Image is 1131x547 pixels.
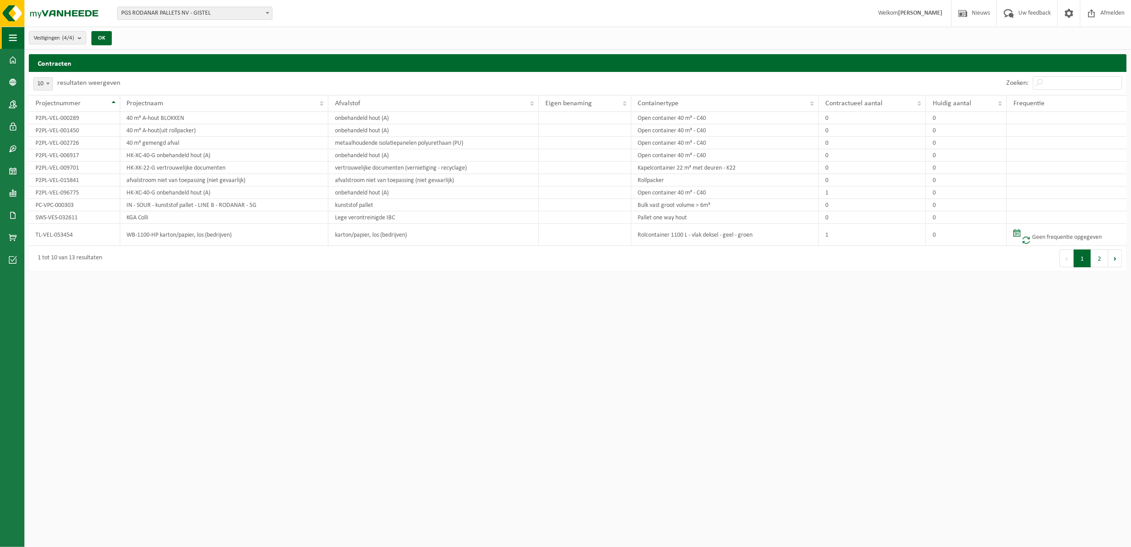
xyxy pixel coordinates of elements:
[819,186,926,199] td: 1
[631,224,819,246] td: Rolcontainer 1100 L - vlak deksel - geel - groen
[328,224,539,246] td: karton/papier, los (bedrijven)
[631,174,819,186] td: Rollpacker
[631,112,819,124] td: Open container 40 m³ - C40
[120,174,328,186] td: afvalstroom niet van toepassing (niet gevaarlijk)
[926,174,1007,186] td: 0
[29,137,120,149] td: P2PL-VEL-002726
[631,124,819,137] td: Open container 40 m³ - C40
[631,137,819,149] td: Open container 40 m³ - C40
[29,224,120,246] td: TL-VEL-053454
[926,112,1007,124] td: 0
[120,149,328,162] td: HK-XC-40-G onbehandeld hout (A)
[926,211,1007,224] td: 0
[29,211,120,224] td: SWS-VES-032611
[819,211,926,224] td: 0
[120,124,328,137] td: 40 m³ A-hout(uit rollpacker)
[819,162,926,174] td: 0
[120,186,328,199] td: HK-XC-40-G onbehandeld hout (A)
[638,100,679,107] span: Containertype
[1091,250,1108,267] button: 2
[926,124,1007,137] td: 0
[1013,100,1044,107] span: Frequentie
[117,7,272,20] span: PGS RODANAR PALLETS NV - GISTEL
[328,211,539,224] td: Lege verontreinigde IBC
[545,100,592,107] span: Eigen benaming
[631,186,819,199] td: Open container 40 m³ - C40
[926,199,1007,211] td: 0
[120,211,328,224] td: KGA Colli
[1006,80,1029,87] label: Zoeken:
[118,7,272,20] span: PGS RODANAR PALLETS NV - GISTEL
[819,224,926,246] td: 1
[631,211,819,224] td: Pallet one way hout
[926,162,1007,174] td: 0
[819,199,926,211] td: 0
[328,174,539,186] td: afvalstroom niet van toepassing (niet gevaarlijk)
[926,224,1007,246] td: 0
[933,100,971,107] span: Huidig aantal
[819,112,926,124] td: 0
[29,186,120,199] td: P2PL-VEL-096775
[29,54,1127,71] h2: Contracten
[29,162,120,174] td: P2PL-VEL-009701
[29,112,120,124] td: P2PL-VEL-000289
[328,162,539,174] td: vertrouwelijke documenten (vernietiging - recyclage)
[1007,224,1127,246] td: Geen frequentie opgegeven
[328,199,539,211] td: kunststof pallet
[328,186,539,199] td: onbehandeld hout (A)
[926,137,1007,149] td: 0
[62,35,74,41] count: (4/4)
[29,149,120,162] td: P2PL-VEL-006917
[631,199,819,211] td: Bulk vast groot volume > 6m³
[825,100,883,107] span: Contractueel aantal
[35,100,81,107] span: Projectnummer
[926,186,1007,199] td: 0
[328,112,539,124] td: onbehandeld hout (A)
[631,149,819,162] td: Open container 40 m³ - C40
[819,149,926,162] td: 0
[328,124,539,137] td: onbehandeld hout (A)
[335,100,360,107] span: Afvalstof
[1060,250,1074,267] button: Previous
[120,112,328,124] td: 40 m³ A-hout BLOKKEN
[127,100,164,107] span: Projectnaam
[29,124,120,137] td: P2PL-VEL-001450
[34,78,52,90] span: 10
[120,199,328,211] td: IN - SOUR - kunststof pallet - LINE B - RODANAR - 5G
[57,79,120,87] label: resultaten weergeven
[898,10,942,16] strong: [PERSON_NAME]
[29,31,86,44] button: Vestigingen(4/4)
[29,199,120,211] td: PC-VPC-000303
[120,137,328,149] td: 40 m³ gemengd afval
[328,149,539,162] td: onbehandeld hout (A)
[1074,250,1091,267] button: 1
[631,162,819,174] td: Kapelcontainer 22 m³ met deuren - K22
[29,174,120,186] td: P2PL-VEL-015841
[91,31,112,45] button: OK
[819,137,926,149] td: 0
[819,174,926,186] td: 0
[120,224,328,246] td: WB-1100-HP karton/papier, los (bedrijven)
[120,162,328,174] td: HK-XK-22-G vertrouwelijke documenten
[33,250,102,266] div: 1 tot 10 van 13 resultaten
[1108,250,1122,267] button: Next
[33,77,53,91] span: 10
[34,32,74,45] span: Vestigingen
[926,149,1007,162] td: 0
[819,124,926,137] td: 0
[328,137,539,149] td: metaalhoudende isolatiepanelen polyurethaan (PU)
